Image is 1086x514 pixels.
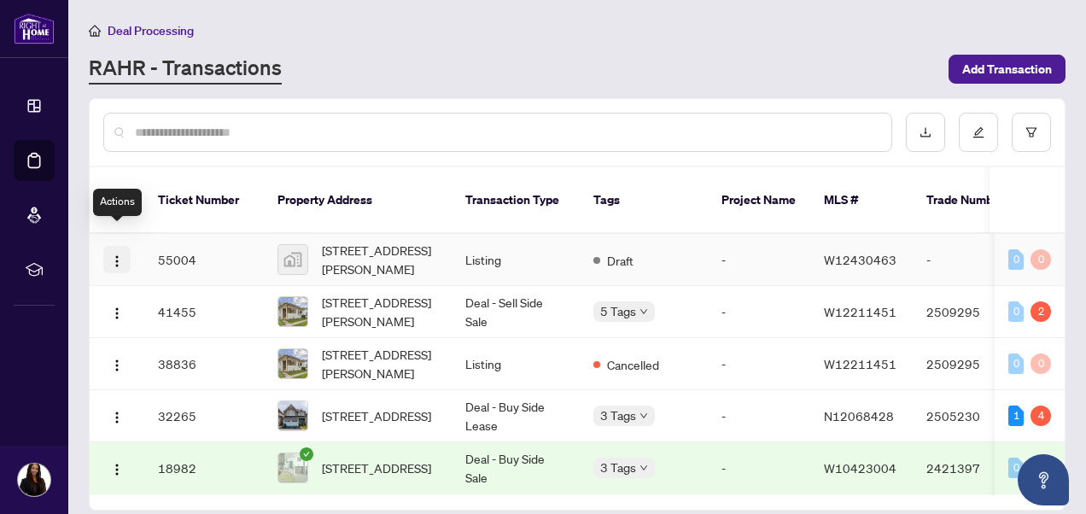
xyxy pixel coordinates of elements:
[144,338,264,390] td: 38836
[962,55,1052,83] span: Add Transaction
[580,167,708,234] th: Tags
[708,167,810,234] th: Project Name
[1008,301,1024,322] div: 0
[1008,353,1024,374] div: 0
[913,390,1032,442] td: 2505230
[110,411,124,424] img: Logo
[920,126,931,138] span: download
[108,23,194,38] span: Deal Processing
[708,442,810,494] td: -
[103,298,131,325] button: Logo
[1031,249,1051,270] div: 0
[824,252,896,267] span: W12430463
[1008,458,1024,478] div: 0
[1031,301,1051,322] div: 2
[824,356,896,371] span: W12211451
[708,286,810,338] td: -
[110,359,124,372] img: Logo
[452,286,580,338] td: Deal - Sell Side Sale
[110,307,124,320] img: Logo
[1008,249,1024,270] div: 0
[452,234,580,286] td: Listing
[264,167,452,234] th: Property Address
[708,390,810,442] td: -
[824,304,896,319] span: W12211451
[913,442,1032,494] td: 2421397
[607,355,659,374] span: Cancelled
[278,349,307,378] img: thumbnail-img
[972,126,984,138] span: edit
[322,293,438,330] span: [STREET_ADDRESS][PERSON_NAME]
[1008,406,1024,426] div: 1
[89,25,101,37] span: home
[1031,406,1051,426] div: 4
[708,234,810,286] td: -
[452,167,580,234] th: Transaction Type
[278,401,307,430] img: thumbnail-img
[913,167,1032,234] th: Trade Number
[278,245,307,274] img: thumbnail-img
[708,338,810,390] td: -
[1025,126,1037,138] span: filter
[110,463,124,476] img: Logo
[824,408,894,423] span: N12068428
[144,167,264,234] th: Ticket Number
[144,286,264,338] td: 41455
[810,167,913,234] th: MLS #
[913,234,1032,286] td: -
[278,453,307,482] img: thumbnail-img
[600,406,636,425] span: 3 Tags
[1018,454,1069,505] button: Open asap
[913,338,1032,390] td: 2509295
[110,254,124,268] img: Logo
[1031,353,1051,374] div: 0
[322,241,438,278] span: [STREET_ADDRESS][PERSON_NAME]
[18,464,50,496] img: Profile Icon
[639,464,648,472] span: down
[1012,113,1051,152] button: filter
[600,301,636,321] span: 5 Tags
[913,286,1032,338] td: 2509295
[322,406,431,425] span: [STREET_ADDRESS]
[639,412,648,420] span: down
[452,442,580,494] td: Deal - Buy Side Sale
[452,338,580,390] td: Listing
[89,54,282,85] a: RAHR - Transactions
[452,390,580,442] td: Deal - Buy Side Lease
[144,390,264,442] td: 32265
[824,460,896,476] span: W10423004
[600,458,636,477] span: 3 Tags
[322,459,431,477] span: [STREET_ADDRESS]
[103,350,131,377] button: Logo
[949,55,1066,84] button: Add Transaction
[639,307,648,316] span: down
[93,189,142,216] div: Actions
[144,234,264,286] td: 55004
[103,454,131,482] button: Logo
[300,447,313,461] span: check-circle
[607,251,633,270] span: Draft
[322,345,438,383] span: [STREET_ADDRESS][PERSON_NAME]
[144,442,264,494] td: 18982
[103,402,131,429] button: Logo
[103,246,131,273] button: Logo
[959,113,998,152] button: edit
[278,297,307,326] img: thumbnail-img
[14,13,55,44] img: logo
[906,113,945,152] button: download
